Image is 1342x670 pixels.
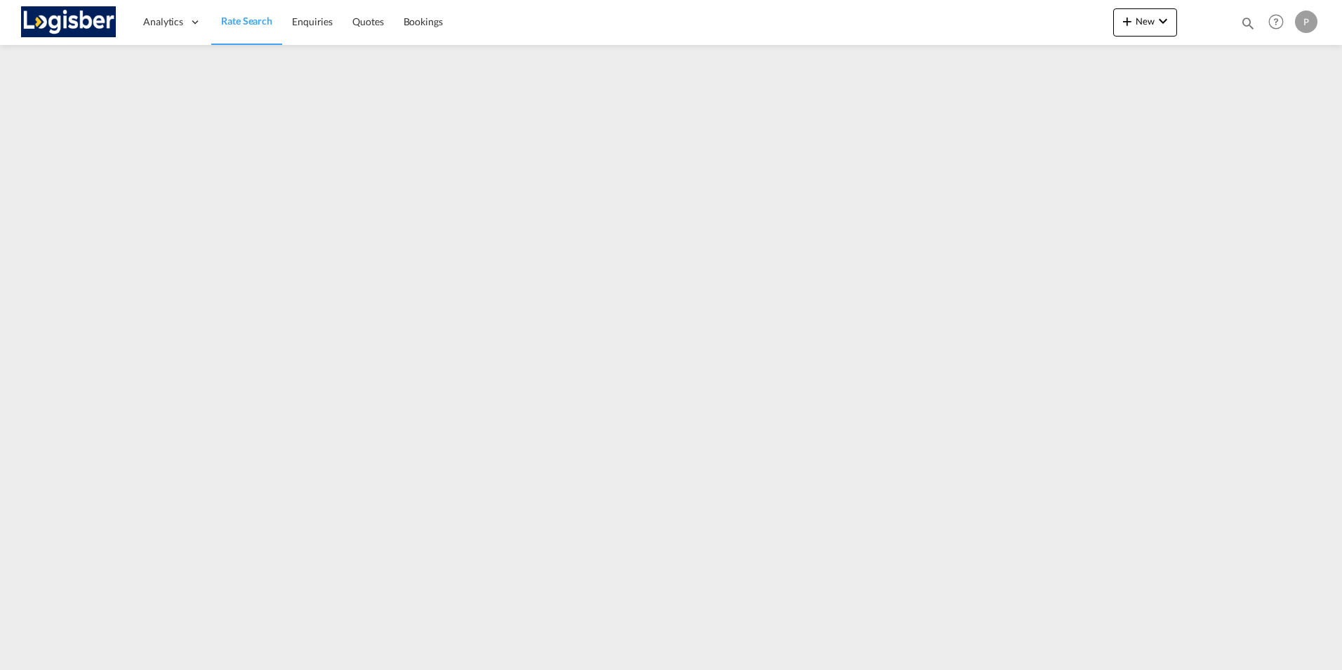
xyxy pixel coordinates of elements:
span: Enquiries [292,15,333,27]
md-icon: icon-plus 400-fg [1119,13,1136,29]
img: d7a75e507efd11eebffa5922d020a472.png [21,6,116,38]
div: P [1295,11,1317,33]
span: Analytics [143,15,183,29]
md-icon: icon-chevron-down [1155,13,1171,29]
div: Help [1264,10,1295,35]
span: Help [1264,10,1288,34]
span: New [1119,15,1171,27]
span: Rate Search [221,15,272,27]
div: icon-magnify [1240,15,1256,37]
md-icon: icon-magnify [1240,15,1256,31]
button: icon-plus 400-fgNewicon-chevron-down [1113,8,1177,37]
span: Quotes [352,15,383,27]
span: Bookings [404,15,443,27]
